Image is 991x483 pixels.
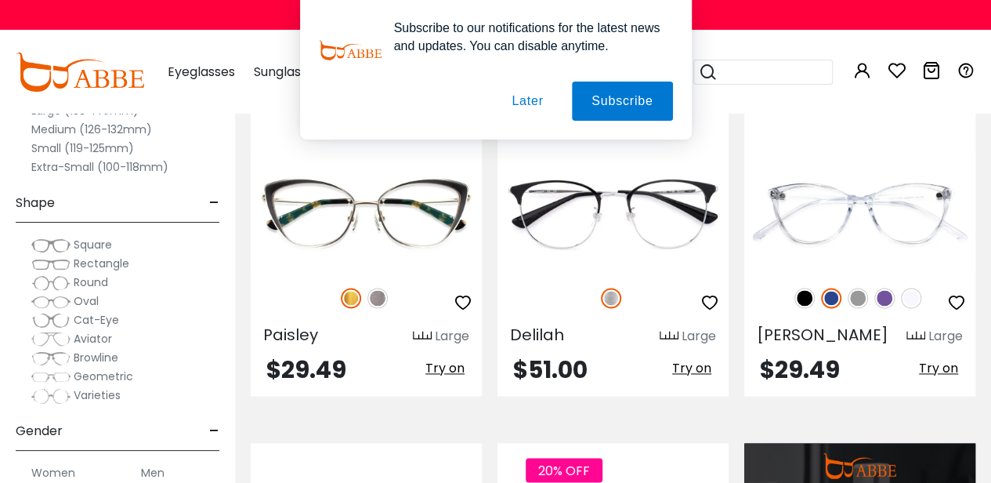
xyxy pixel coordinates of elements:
span: Aviator [74,331,112,347]
label: Small (119-125mm) [31,139,134,158]
span: Varieties [74,387,121,403]
label: Women [31,463,75,482]
img: Oval.png [31,294,71,310]
img: Browline.png [31,350,71,366]
button: Try on [421,358,469,379]
img: size ruler [906,330,925,342]
img: Blue Percy - TR ,Light Weight [744,154,975,270]
img: Gun [367,288,388,308]
span: Try on [672,359,711,377]
span: Gender [16,412,63,450]
img: Blue [821,288,841,308]
button: Subscribe [572,82,672,121]
img: Purple [874,288,895,308]
img: Cat-Eye.png [31,313,71,329]
span: - [209,184,219,222]
span: $29.49 [760,353,840,387]
span: Delilah [510,324,564,346]
img: Varieties.png [31,388,71,405]
span: Try on [425,359,465,377]
img: Silver [601,288,621,308]
span: - [209,412,219,450]
span: Round [74,274,108,290]
span: Shape [16,184,55,222]
img: Aviator.png [31,332,71,347]
span: Geometric [74,369,133,384]
img: Gold Paisley - Metal ,Adjust Nose Pads [251,154,482,270]
img: Gold [341,288,361,308]
span: [PERSON_NAME] [757,324,888,346]
div: Subscribe to our notifications for the latest news and updates. You can disable anytime. [382,19,673,55]
img: Geometric.png [31,369,71,385]
label: Extra-Small (100-118mm) [31,158,168,176]
img: size ruler [413,330,432,342]
span: $29.49 [266,353,346,387]
div: Large [928,327,963,346]
img: size ruler [660,330,678,342]
span: Rectangle [74,256,129,271]
span: $51.00 [513,353,588,387]
span: Square [74,237,112,252]
span: Try on [919,359,958,377]
img: Translucent [901,288,921,308]
span: Cat-Eye [74,312,119,328]
span: Browline [74,350,118,365]
img: Gray [848,288,868,308]
img: Black [794,288,815,308]
img: notification icon [319,19,382,82]
img: Square.png [31,238,71,253]
img: Round.png [31,275,71,291]
button: Later [492,82,562,121]
span: Paisley [263,324,318,346]
div: Large [435,327,469,346]
button: Try on [914,358,963,379]
img: Rectangle.png [31,256,71,272]
label: Men [141,463,165,482]
span: Oval [74,293,99,309]
img: Silver Delilah - Titanium ,Adjust Nose Pads [497,154,729,270]
div: Large [682,327,716,346]
span: 20% OFF [526,458,602,482]
button: Try on [667,358,716,379]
